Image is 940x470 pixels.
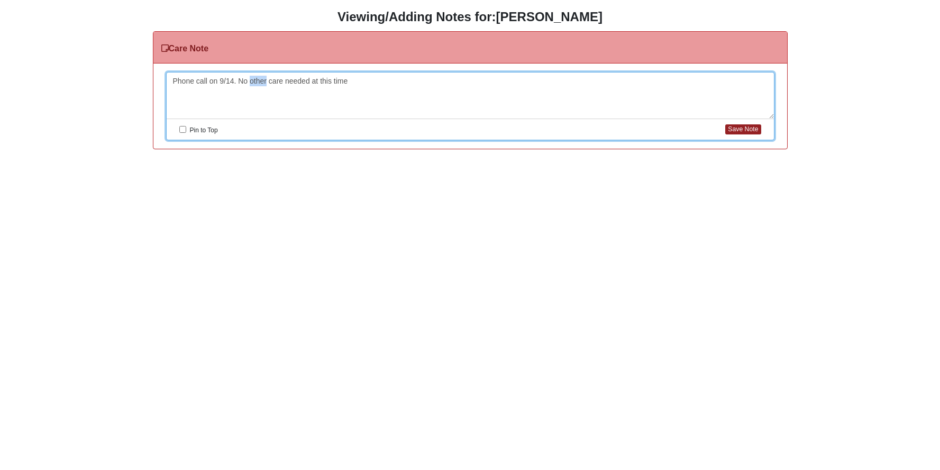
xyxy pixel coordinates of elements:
h3: Viewing/Adding Notes for: [8,10,932,25]
span: Pin to Top [190,126,218,134]
div: Phone call on 9/14. No other care needed at this time [167,73,774,119]
strong: [PERSON_NAME] [496,10,603,24]
button: Save Note [725,124,761,134]
input: Pin to Top [179,126,186,133]
h3: Care Note [161,43,209,53]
